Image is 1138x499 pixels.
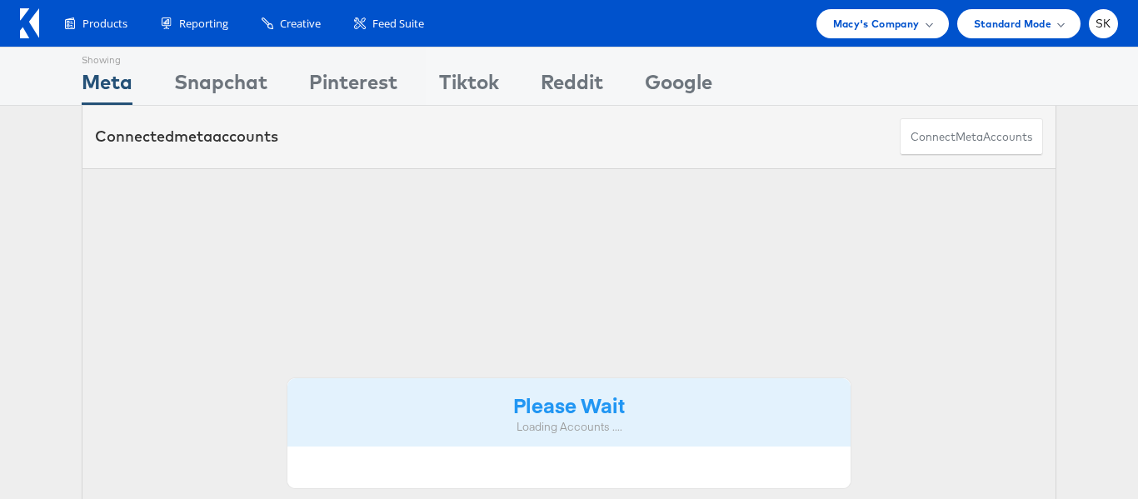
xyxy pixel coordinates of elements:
[95,126,278,147] div: Connected accounts
[82,47,132,67] div: Showing
[280,16,321,32] span: Creative
[513,391,625,418] strong: Please Wait
[82,16,127,32] span: Products
[1096,18,1111,29] span: SK
[309,67,397,105] div: Pinterest
[174,67,267,105] div: Snapchat
[645,67,712,105] div: Google
[439,67,499,105] div: Tiktok
[541,67,603,105] div: Reddit
[300,419,838,435] div: Loading Accounts ....
[179,16,228,32] span: Reporting
[174,127,212,146] span: meta
[900,118,1043,156] button: ConnectmetaAccounts
[82,67,132,105] div: Meta
[974,15,1051,32] span: Standard Mode
[833,15,920,32] span: Macy's Company
[956,129,983,145] span: meta
[372,16,424,32] span: Feed Suite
